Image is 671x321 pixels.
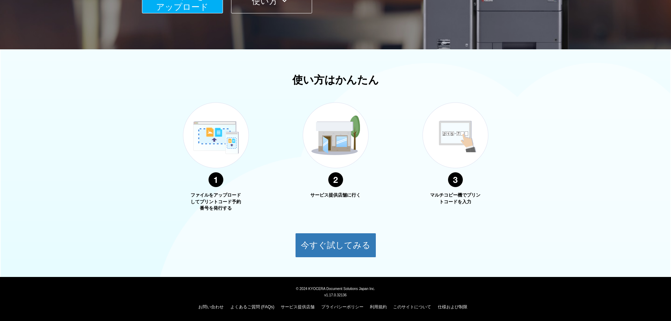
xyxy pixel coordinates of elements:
[321,304,364,309] a: プライバシーポリシー
[198,304,224,309] a: お問い合わせ
[393,304,431,309] a: このサイトについて
[230,304,274,309] a: よくあるご質問 (FAQs)
[438,304,467,309] a: 仕様および制限
[281,304,315,309] a: サービス提供店舗
[370,304,387,309] a: 利用規約
[190,192,242,212] p: ファイルをアップロードしてプリントコード予約番号を発行する
[296,286,375,291] span: © 2024 KYOCERA Document Solutions Japan Inc.
[324,293,347,297] span: v1.17.0.32136
[429,192,482,205] p: マルチコピー機でプリントコードを入力
[295,233,376,258] button: 今すぐ試してみる
[309,192,362,199] p: サービス提供店舗に行く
